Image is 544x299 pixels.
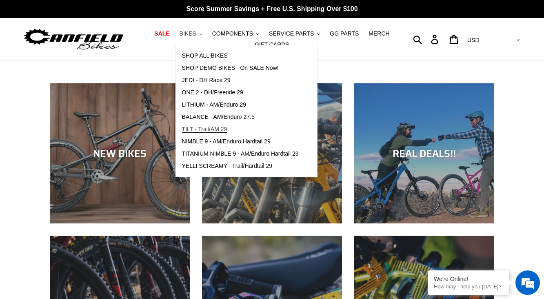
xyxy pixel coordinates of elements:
a: MERCH [364,28,393,39]
a: YELLI SCREAMY - Trail/Hardtail 29 [176,160,305,172]
span: GIFT CARDS [255,41,289,48]
a: JEDI - DH Race 29 [176,74,305,87]
a: GG PARTS [326,28,363,39]
div: We're Online! [434,276,503,282]
span: LITHIUM - AM/Enduro 29 [182,101,246,108]
a: SALE [150,28,173,39]
span: SALE [154,30,169,37]
span: GG PARTS [330,30,359,37]
a: SHOP ALL BIKES [176,50,305,62]
span: SERVICE PARTS [269,30,314,37]
span: YELLI SCREAMY - Trail/Hardtail 29 [182,163,273,170]
a: REAL DEALS!! [354,83,494,223]
div: NEW BIKES [50,147,190,159]
span: ONE.2 - DH/Freeride 29 [182,89,243,96]
button: SERVICE PARTS [265,28,324,39]
a: SHOP DEMO BIKES - On SALE Now! [176,62,305,74]
span: TITANIUM NIMBLE 9 - AM/Enduro Hardtail 29 [182,150,299,157]
a: TITANIUM NIMBLE 9 - AM/Enduro Hardtail 29 [176,148,305,160]
a: BALANCE - AM/Enduro 27.5 [176,111,305,123]
span: JEDI - DH Race 29 [182,77,231,84]
span: BIKES [180,30,196,37]
a: NIMBLE 9 - AM/Enduro Hardtail 29 [176,136,305,148]
span: COMPONENTS [212,30,253,37]
a: LITHIUM - AM/Enduro 29 [176,99,305,111]
img: Canfield Bikes [22,27,124,52]
span: NIMBLE 9 - AM/Enduro Hardtail 29 [182,138,271,145]
a: GIFT CARDS [251,39,293,50]
a: ONE.2 - DH/Freeride 29 [176,87,305,99]
span: SHOP ALL BIKES [182,52,228,59]
p: How may I help you today? [434,283,503,290]
span: BALANCE - AM/Enduro 27.5 [182,114,255,120]
a: TILT - Trail/AM 29 [176,123,305,136]
span: MERCH [369,30,389,37]
button: COMPONENTS [208,28,263,39]
span: TILT - Trail/AM 29 [182,126,227,133]
div: REAL DEALS!! [354,147,494,159]
a: NEW BIKES [50,83,190,223]
span: SHOP DEMO BIKES - On SALE Now! [182,65,279,71]
button: BIKES [175,28,206,39]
